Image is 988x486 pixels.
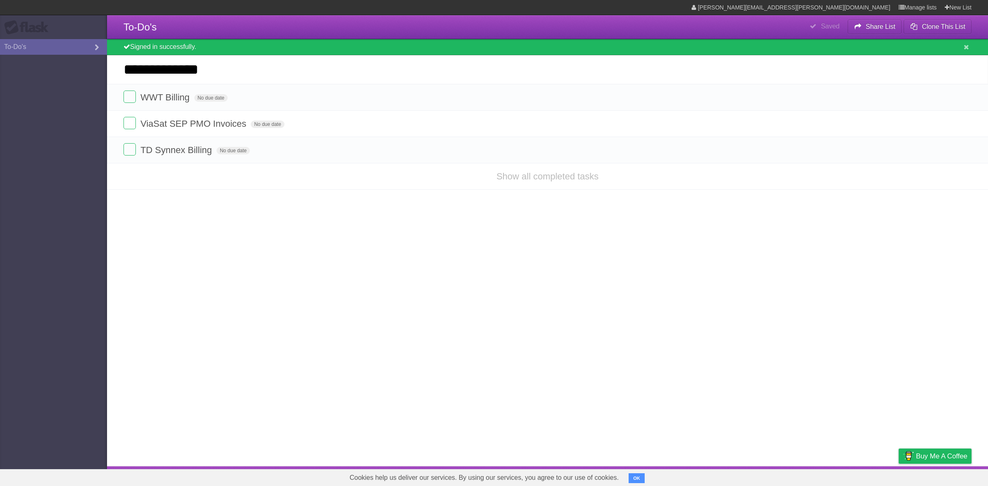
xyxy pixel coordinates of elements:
span: Buy me a coffee [916,449,967,463]
span: To-Do's [123,21,157,33]
span: ViaSat SEP PMO Invoices [140,119,248,129]
b: Share List [866,23,895,30]
button: Share List [848,19,902,34]
label: Done [123,143,136,156]
b: Saved [821,23,839,30]
a: Terms [860,468,878,484]
label: Done [123,91,136,103]
a: Suggest a feature [920,468,972,484]
div: Signed in successfully. [107,39,988,55]
span: Cookies help us deliver our services. By using our services, you agree to our use of cookies. [341,470,627,486]
span: WWT Billing [140,92,191,102]
img: Buy me a coffee [903,449,914,463]
div: Flask [4,20,54,35]
a: Buy me a coffee [899,449,972,464]
span: No due date [217,147,250,154]
button: OK [629,473,645,483]
a: Privacy [888,468,909,484]
b: Clone This List [922,23,965,30]
span: TD Synnex Billing [140,145,214,155]
span: No due date [194,94,228,102]
a: Show all completed tasks [496,171,599,181]
button: Clone This List [904,19,972,34]
a: About [789,468,806,484]
a: Developers [816,468,850,484]
label: Done [123,117,136,129]
span: No due date [251,121,284,128]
